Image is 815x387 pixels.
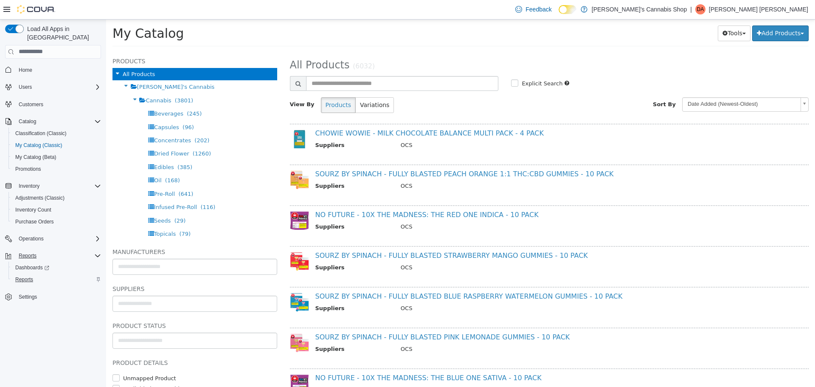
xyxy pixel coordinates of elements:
button: Reports [15,251,40,261]
span: Sort By [547,82,570,88]
button: Operations [2,233,104,245]
span: Capsules [48,105,73,111]
span: Settings [19,294,37,300]
a: Reports [12,274,37,285]
a: Home [15,65,36,75]
span: (29) [68,198,80,204]
img: 150 [184,151,203,170]
button: Inventory [2,180,104,192]
button: Reports [2,250,104,262]
th: Suppliers [209,366,288,377]
img: 150 [184,273,203,292]
th: Suppliers [209,325,288,336]
span: Catalog [19,118,36,125]
img: Cova [17,5,55,14]
a: Date Added (Newest-Oldest) [576,78,703,92]
span: Reports [19,252,37,259]
span: Reports [12,274,101,285]
span: Purchase Orders [12,217,101,227]
span: Inventory Count [12,205,101,215]
button: My Catalog (Beta) [8,151,104,163]
td: OCS [288,366,684,377]
span: My Catalog (Beta) [15,154,56,161]
th: Suppliers [209,244,288,254]
th: Suppliers [209,162,288,173]
span: Seeds [48,198,65,204]
span: Promotions [12,164,101,174]
button: Customers [2,98,104,110]
td: OCS [288,325,684,336]
div: Dylan Ann McKinney [695,4,705,14]
span: Topicals [48,211,70,218]
a: Dashboards [12,263,53,273]
span: Users [19,84,32,90]
span: Dashboards [15,264,49,271]
span: [PERSON_NAME]'s Cannabis [31,64,109,71]
span: (245) [81,91,96,97]
span: (168) [59,158,74,164]
td: OCS [288,285,684,295]
img: 150 [184,232,203,251]
span: Inventory [19,183,39,189]
td: OCS [288,244,684,254]
a: CHOWIE WOWIE - MILK CHOCOLATE BALANCE MULTI PACK - 4 PACK [209,110,438,118]
span: (1260) [87,131,105,137]
span: Purchase Orders [15,218,54,225]
button: Classification (Classic) [8,127,104,139]
button: Reports [8,274,104,285]
span: Catalog [15,116,101,127]
span: (202) [88,118,103,124]
span: Classification (Classic) [12,128,101,138]
span: All Products [184,40,244,51]
th: Suppliers [209,203,288,214]
span: Settings [15,291,101,302]
p: [PERSON_NAME]'s Cannabis Shop [592,4,687,14]
span: (79) [73,211,84,218]
nav: Complex example [5,60,101,325]
a: SOURZ BY SPINACH - FULLY BLASTED PINK LEMONADE GUMMIES - 10 PACK [209,314,464,322]
span: Operations [19,235,44,242]
button: Purchase Orders [8,216,104,228]
span: Adjustments (Classic) [12,193,101,203]
button: Settings [2,291,104,303]
label: Available by Dropship [15,365,77,374]
span: (3801) [69,78,87,84]
span: (641) [72,171,87,178]
small: (6032) [247,43,269,51]
span: Home [19,67,32,73]
span: (96) [76,105,88,111]
button: My Catalog (Classic) [8,139,104,151]
span: Cannabis [39,78,65,84]
span: Customers [19,101,43,108]
span: Classification (Classic) [15,130,67,137]
span: (385) [71,144,86,151]
span: Home [15,65,101,75]
img: 150 [184,314,203,333]
td: OCS [288,121,684,132]
span: Beverages [48,91,77,97]
h5: Products [6,37,171,47]
img: 150 [184,110,203,129]
th: Suppliers [209,121,288,132]
h5: Suppliers [6,264,171,274]
span: Edibles [48,144,68,151]
a: NO FUTURE - 10X THE MADNESS: THE BLUE ONE SATIVA - 10 PACK [209,354,436,362]
button: Adjustments (Classic) [8,192,104,204]
a: Classification (Classic) [12,128,70,138]
span: My Catalog (Classic) [15,142,62,149]
p: | [690,4,692,14]
img: 150 [184,355,203,374]
span: Operations [15,234,101,244]
span: Date Added (Newest-Oldest) [576,78,691,91]
span: All Products [17,51,49,58]
button: Tools [612,6,644,22]
a: Promotions [12,164,45,174]
span: Promotions [15,166,41,172]
span: Inventory [15,181,101,191]
span: Users [15,82,101,92]
button: Catalog [15,116,39,127]
a: Inventory Count [12,205,55,215]
span: Reports [15,276,33,283]
span: DA [697,4,704,14]
a: Adjustments (Classic) [12,193,68,203]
